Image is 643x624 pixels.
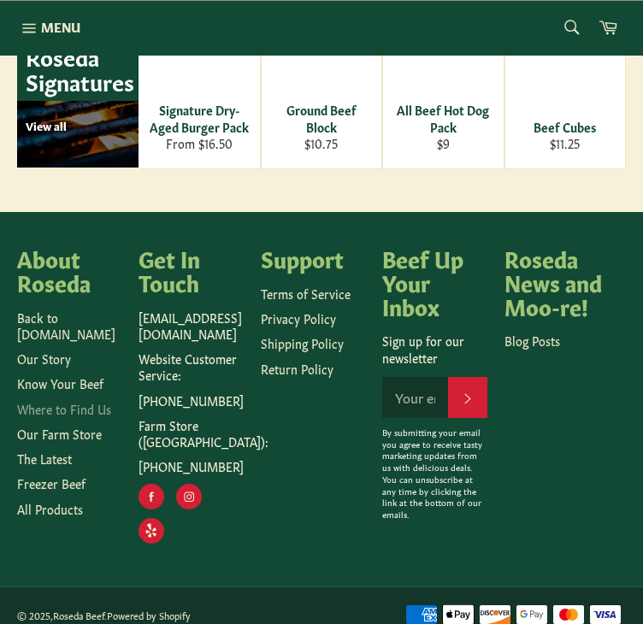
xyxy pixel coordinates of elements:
p: [EMAIL_ADDRESS][DOMAIN_NAME] [139,309,243,343]
h4: Support [261,246,365,270]
a: Back to [DOMAIN_NAME] [17,309,115,342]
a: Terms of Service [261,285,351,302]
div: Ground Beef Block [272,102,370,135]
p: Roseda Signatures [17,35,143,101]
a: Roseda Beef [53,609,104,621]
h4: Beef Up Your Inbox [382,246,487,317]
small: © 2025, . [17,609,191,621]
div: All Beef Hot Dog Pack [394,102,493,135]
div: $11.25 [516,135,614,151]
a: Freezer Beef [17,474,86,492]
h4: Roseda News and Moo-re! [504,246,609,317]
p: By submitting your email you agree to receive tasty marketing updates from us with delicious deal... [382,427,487,521]
p: Website Customer Service: [139,350,243,384]
a: Return Policy [261,360,333,377]
div: Beef Cubes [516,119,614,135]
input: Your email [382,377,447,418]
p: View all [26,118,143,133]
a: Know Your Beef [17,374,103,391]
a: Powered by Shopify [107,609,191,621]
a: Blog Posts [504,332,560,349]
span: Menu [41,18,80,36]
p: [PHONE_NUMBER] [139,458,243,474]
a: Where to Find Us [17,400,111,417]
a: Privacy Policy [261,309,336,327]
div: Signature Dry-Aged Burger Pack [150,102,249,135]
h4: About Roseda [17,246,121,293]
div: From $16.50 [150,135,249,151]
div: $10.75 [272,135,370,151]
a: All Products [17,500,83,517]
p: Farm Store ([GEOGRAPHIC_DATA]): [139,417,243,450]
h4: Get In Touch [139,246,243,293]
a: The Latest [17,450,72,467]
a: Our Farm Store [17,425,102,442]
a: Our Story [17,350,71,367]
div: $9 [394,135,493,151]
p: Sign up for our newsletter [382,333,487,366]
p: [PHONE_NUMBER] [139,392,243,409]
a: Shipping Policy [261,334,344,351]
